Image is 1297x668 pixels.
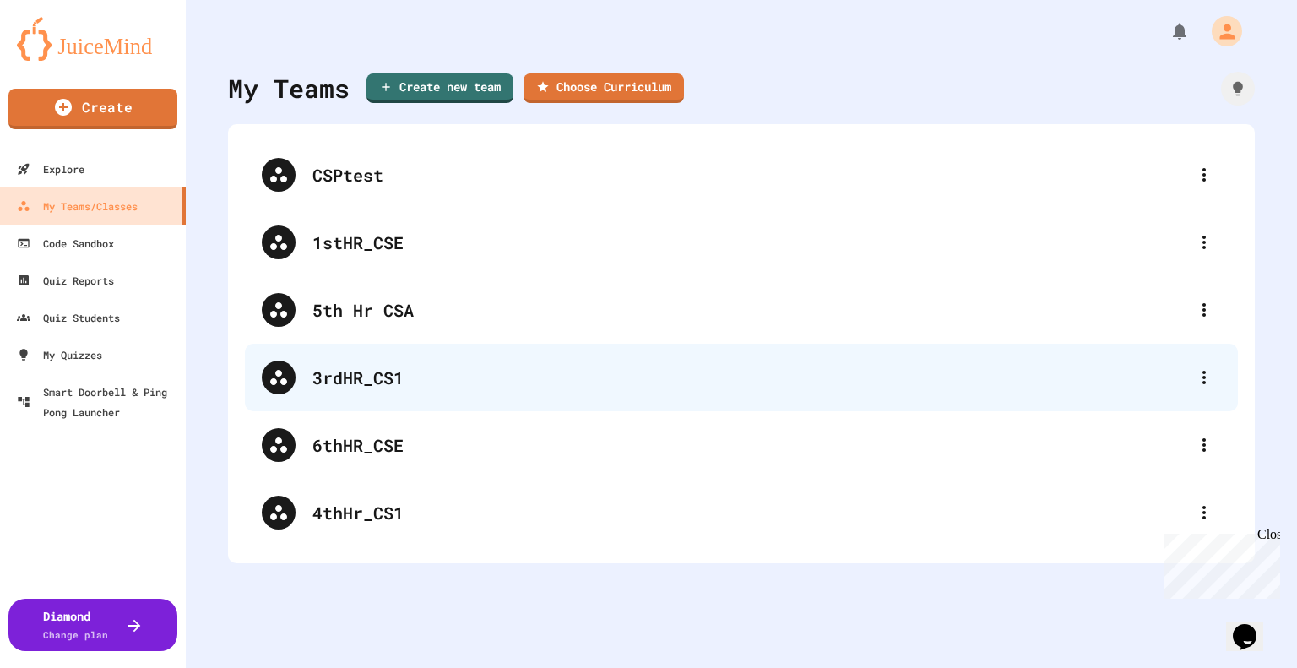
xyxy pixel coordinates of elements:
div: Chat with us now!Close [7,7,117,107]
div: 6thHR_CSE [312,432,1187,458]
div: Quiz Students [17,307,120,328]
div: 6thHR_CSE [245,411,1238,479]
div: 5th Hr CSA [245,276,1238,344]
div: Code Sandbox [17,233,114,253]
div: How it works [1221,72,1255,106]
div: 1stHR_CSE [245,209,1238,276]
div: My Quizzes [17,345,102,365]
div: My Notifications [1138,17,1194,46]
div: 1stHR_CSE [312,230,1187,255]
button: DiamondChange plan [8,599,177,651]
iframe: chat widget [1157,527,1280,599]
a: Create [8,89,177,129]
a: Create new team [366,73,513,103]
span: Change plan [43,628,108,641]
div: CSPtest [312,162,1187,187]
img: logo-orange.svg [17,17,169,61]
div: CSPtest [245,141,1238,209]
div: Smart Doorbell & Ping Pong Launcher [17,382,179,422]
div: 4thHr_CS1 [245,479,1238,546]
div: My Teams/Classes [17,196,138,216]
div: My Teams [228,69,350,107]
div: 4thHr_CS1 [312,500,1187,525]
div: 5th Hr CSA [312,297,1187,323]
iframe: chat widget [1226,600,1280,651]
div: Diamond [43,607,108,643]
div: 3rdHR_CS1 [312,365,1187,390]
div: Explore [17,159,84,179]
div: My Account [1194,12,1246,51]
div: 3rdHR_CS1 [245,344,1238,411]
a: Choose Curriculum [524,73,684,103]
div: Quiz Reports [17,270,114,291]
